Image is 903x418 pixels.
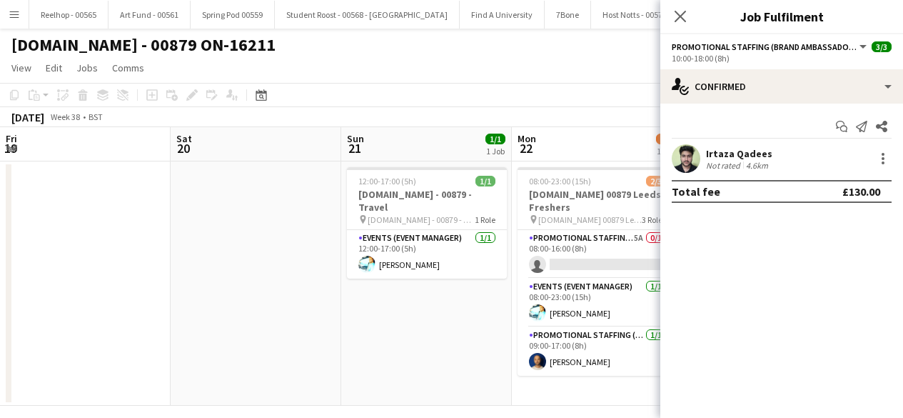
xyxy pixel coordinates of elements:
button: Student Roost - 00568 - [GEOGRAPHIC_DATA] [275,1,460,29]
div: Total fee [672,184,720,199]
h3: Job Fulfilment [660,7,903,26]
div: 1 Job [486,146,505,156]
h3: [DOMAIN_NAME] 00879 Leeds Freshers [518,188,677,214]
a: Edit [40,59,68,77]
span: 2/3 [656,134,676,144]
span: 3/3 [872,41,892,52]
app-card-role: Events (Event Manager)1/112:00-17:00 (5h)[PERSON_NAME] [347,230,507,279]
span: View [11,61,31,74]
app-job-card: 12:00-17:00 (5h)1/1[DOMAIN_NAME] - 00879 - Travel [DOMAIN_NAME] - 00879 - Travel1 RoleEvents (Eve... [347,167,507,279]
button: Host Notts - 00574 [591,1,679,29]
span: Comms [112,61,144,74]
h3: [DOMAIN_NAME] - 00879 - Travel [347,188,507,214]
div: Not rated [706,160,743,171]
div: 4.6km [743,160,771,171]
span: Sat [176,132,192,145]
span: Fri [6,132,17,145]
span: 20 [174,140,192,156]
div: 1 Job [657,146,675,156]
span: Edit [46,61,62,74]
span: Promotional Staffing (Brand Ambassadors) [672,41,857,52]
button: Spring Pod 00559 [191,1,275,29]
span: 21 [345,140,364,156]
a: View [6,59,37,77]
app-job-card: 08:00-23:00 (15h)2/3[DOMAIN_NAME] 00879 Leeds Freshers [DOMAIN_NAME] 00879 Leeds Freshers3 RolesP... [518,167,677,376]
div: Irtaza Qadees [706,147,772,160]
h1: [DOMAIN_NAME] - 00879 ON-16211 [11,34,276,56]
span: Sun [347,132,364,145]
span: [DOMAIN_NAME] - 00879 - Travel [368,214,475,225]
span: 3 Roles [642,214,666,225]
button: Reelhop - 00565 [29,1,109,29]
button: Promotional Staffing (Brand Ambassadors) [672,41,869,52]
span: 1 Role [475,214,495,225]
span: [DOMAIN_NAME] 00879 Leeds Freshers [538,214,642,225]
a: Jobs [71,59,104,77]
button: 7Bone [545,1,591,29]
div: £130.00 [842,184,880,199]
span: Mon [518,132,536,145]
button: Art Fund - 00561 [109,1,191,29]
div: [DATE] [11,110,44,124]
app-card-role: Promotional Staffing (Brand Ambassadors)5A0/108:00-16:00 (8h) [518,230,677,279]
div: BST [89,111,103,122]
span: 1/1 [475,176,495,186]
span: Week 38 [47,111,83,122]
div: Confirmed [660,69,903,104]
app-card-role: Promotional Staffing (Brand Ambassadors)1/109:00-17:00 (8h)[PERSON_NAME] [518,327,677,376]
span: 22 [515,140,536,156]
span: 2/3 [646,176,666,186]
span: 19 [4,140,17,156]
button: Find A University [460,1,545,29]
span: 08:00-23:00 (15h) [529,176,591,186]
span: 12:00-17:00 (5h) [358,176,416,186]
a: Comms [106,59,150,77]
div: 10:00-18:00 (8h) [672,53,892,64]
app-card-role: Events (Event Manager)1/108:00-23:00 (15h)[PERSON_NAME] [518,279,677,327]
span: Jobs [76,61,98,74]
span: 1/1 [485,134,505,144]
